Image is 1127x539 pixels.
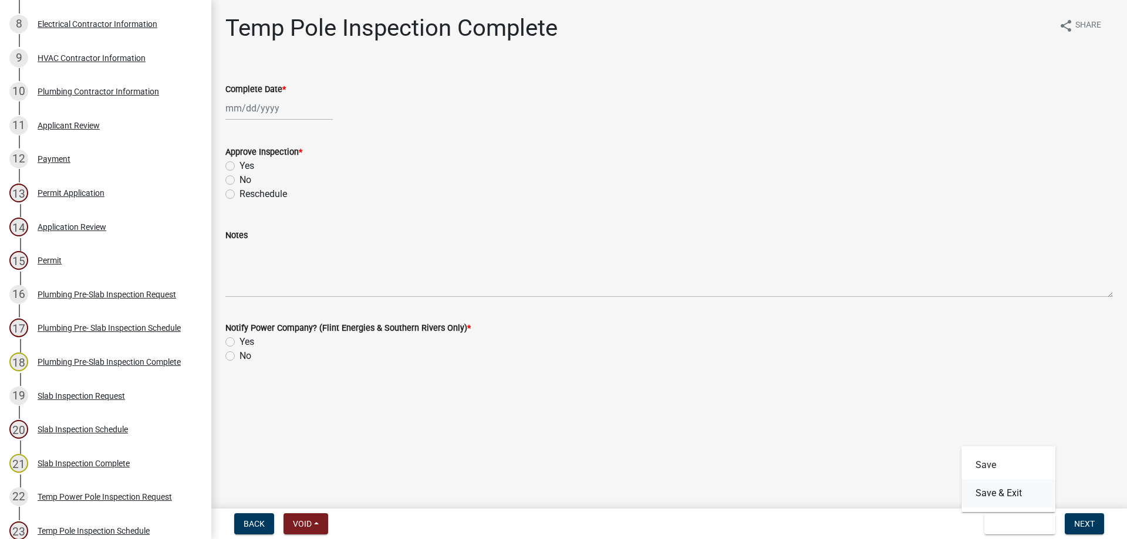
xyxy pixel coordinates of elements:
label: Reschedule [239,187,287,201]
span: Save & Exit [994,519,1039,528]
label: Approve Inspection [225,148,302,157]
button: Back [234,513,274,534]
div: Permit [38,256,62,265]
div: Slab Inspection Schedule [38,425,128,433]
i: share [1059,19,1073,33]
div: 8 [9,15,28,33]
div: 11 [9,116,28,135]
button: Save [961,451,1055,479]
button: Save & Exit [984,513,1055,534]
label: Notes [225,232,248,240]
div: Permit Application [38,189,104,197]
div: 19 [9,387,28,405]
div: Payment [38,155,70,163]
div: 20 [9,420,28,439]
div: 17 [9,318,28,337]
div: Temp Pole Inspection Schedule [38,527,150,535]
span: Share [1075,19,1101,33]
span: Void [293,519,312,528]
div: Slab Inspection Complete [38,459,130,467]
div: Plumbing Contractor Information [38,87,159,96]
div: Applicant Review [38,121,100,130]
div: 22 [9,487,28,506]
div: 12 [9,150,28,168]
div: 13 [9,184,28,202]
label: Complete Date [225,86,286,94]
div: Save & Exit [961,446,1055,512]
input: mm/dd/yyyy [225,96,333,120]
div: 15 [9,251,28,270]
div: 18 [9,352,28,371]
label: Yes [239,335,254,349]
span: Next [1074,519,1095,528]
div: Slab Inspection Request [38,392,125,400]
div: 21 [9,454,28,473]
span: Back [244,519,265,528]
div: Electrical Contractor Information [38,20,157,28]
div: 16 [9,285,28,304]
label: Yes [239,159,254,173]
label: No [239,349,251,363]
h1: Temp Pole Inspection Complete [225,14,558,42]
label: Notify Power Company? (Flint Energies & Southern Rivers Only) [225,324,471,333]
div: Plumbing Pre-Slab Inspection Complete [38,358,181,366]
div: 9 [9,49,28,67]
div: Plumbing Pre-Slab Inspection Request [38,290,176,299]
label: No [239,173,251,187]
button: shareShare [1050,14,1111,37]
div: 14 [9,218,28,236]
div: Application Review [38,223,106,231]
div: Temp Power Pole Inspection Request [38,493,172,501]
div: HVAC Contractor Information [38,54,146,62]
button: Void [284,513,328,534]
button: Next [1065,513,1104,534]
button: Save & Exit [961,479,1055,507]
div: Plumbing Pre- Slab Inspection Schedule [38,324,181,332]
div: 10 [9,82,28,101]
